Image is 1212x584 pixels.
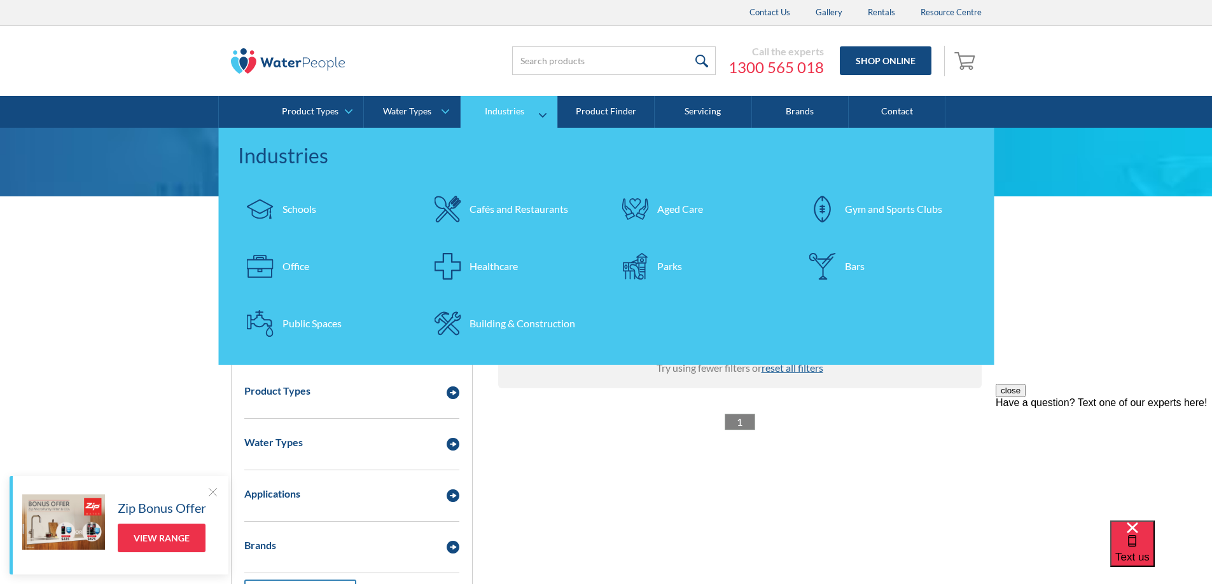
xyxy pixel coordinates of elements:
div: Building & Construction [470,316,575,331]
a: Contact [849,96,945,128]
iframe: podium webchat widget prompt [996,384,1212,536]
a: Product Types [267,96,363,128]
div: Try using fewer filters or [511,360,969,376]
div: Schools [282,201,316,217]
a: Schools [238,187,413,231]
a: 1300 565 018 [728,58,824,77]
nav: Industries [219,128,994,365]
div: Industries [485,106,524,117]
div: Product Types [282,106,338,117]
div: Brands [244,538,276,553]
a: Parks [613,244,788,289]
a: Open empty cart [951,46,982,76]
a: Product Finder [558,96,655,128]
iframe: podium webchat widget bubble [1110,520,1212,584]
span: reset all filters [762,362,823,374]
a: Industries [461,96,557,128]
a: Building & Construction [425,301,600,346]
a: Shop Online [840,46,931,75]
div: Office [282,259,309,274]
a: Gym and Sports Clubs [800,187,975,231]
a: Servicing [655,96,751,128]
a: Brands [752,96,849,128]
div: Water Types [244,435,303,450]
a: Water Types [364,96,460,128]
div: Public Spaces [282,316,342,331]
div: Bars [845,259,865,274]
div: Cafés and Restaurants [470,201,568,217]
div: Aged Care [657,201,703,217]
img: The Water People [231,48,345,74]
a: Cafés and Restaurants [425,187,600,231]
img: Zip Bonus Offer [22,494,105,550]
div: List [498,414,982,430]
div: Gym and Sports Clubs [845,201,942,217]
a: Office [238,244,413,289]
div: Healthcare [470,259,518,274]
a: Aged Care [613,187,788,231]
a: Public Spaces [238,301,413,346]
a: Bars [800,244,975,289]
a: View Range [118,524,205,552]
div: Parks [657,259,682,274]
h5: Zip Bonus Offer [118,498,206,517]
img: shopping cart [954,50,979,71]
div: Call the experts [728,45,824,58]
div: Product Types [244,383,310,398]
a: 1 [725,414,755,430]
div: Applications [244,486,300,501]
input: Search products [512,46,716,75]
div: Water Types [383,106,431,117]
div: Industries [238,140,975,171]
a: Healthcare [425,244,600,289]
